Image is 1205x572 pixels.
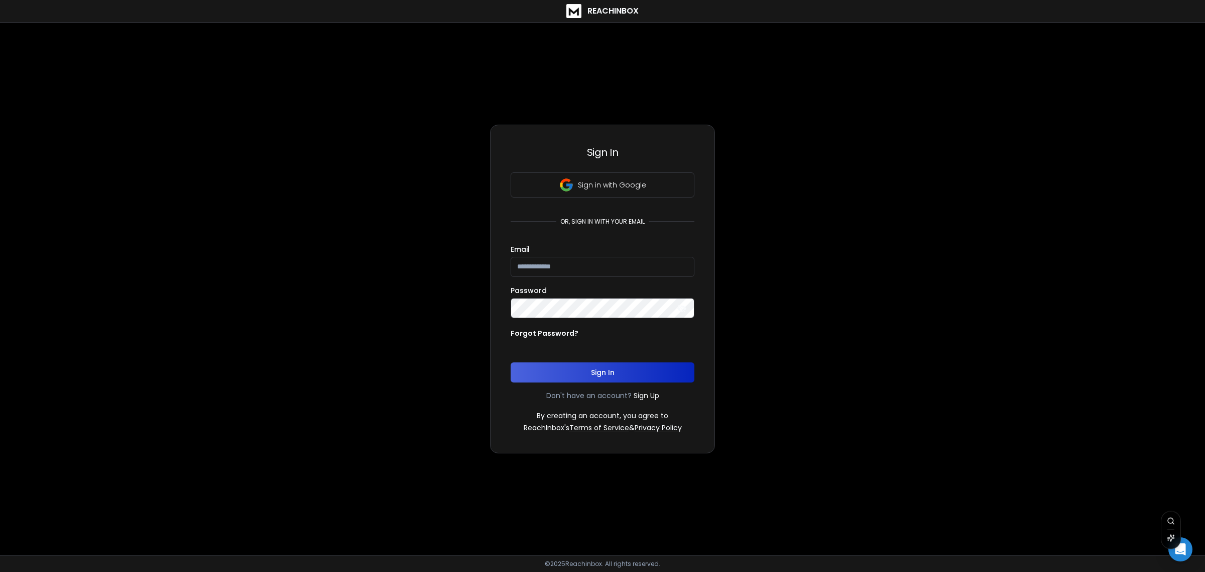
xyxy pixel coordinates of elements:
[569,423,629,433] a: Terms of Service
[511,287,547,294] label: Password
[511,145,694,159] h3: Sign In
[546,391,632,401] p: Don't have an account?
[511,172,694,198] button: Sign in with Google
[537,411,668,421] p: By creating an account, you agree to
[578,180,646,190] p: Sign in with Google
[524,423,682,433] p: ReachInbox's &
[1168,537,1192,561] div: Open Intercom Messenger
[566,4,581,18] img: logo
[556,218,649,226] p: or, sign in with your email
[511,362,694,383] button: Sign In
[566,4,639,18] a: ReachInbox
[587,5,639,17] h1: ReachInbox
[511,328,578,338] p: Forgot Password?
[635,423,682,433] a: Privacy Policy
[545,560,660,568] p: © 2025 Reachinbox. All rights reserved.
[511,246,530,253] label: Email
[634,391,659,401] a: Sign Up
